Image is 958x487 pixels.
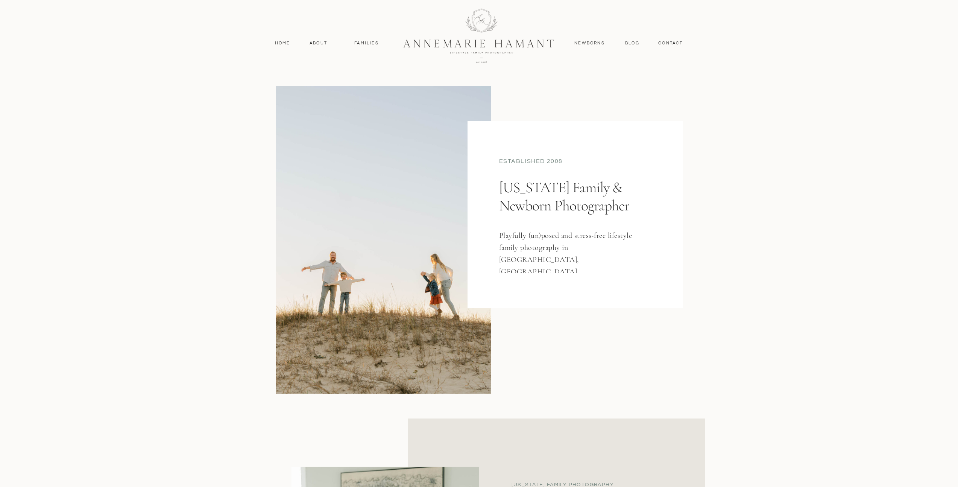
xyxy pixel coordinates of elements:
h3: Playfully (un)posed and stress-free lifestyle family photography in [GEOGRAPHIC_DATA], [GEOGRAPHI... [499,230,641,273]
a: Families [350,40,384,47]
a: About [308,40,329,47]
a: Newborns [572,40,608,47]
a: contact [654,40,687,47]
a: Blog [624,40,641,47]
div: established 2008 [499,157,652,167]
a: Home [272,40,294,47]
h1: [US_STATE] Family & Newborn Photographer [499,178,648,243]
